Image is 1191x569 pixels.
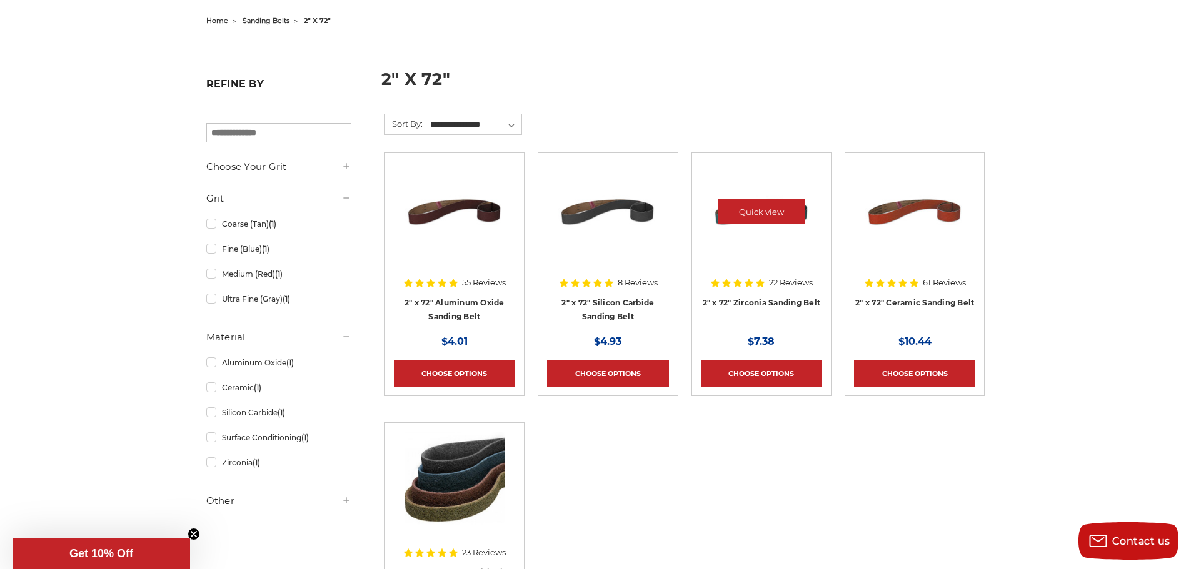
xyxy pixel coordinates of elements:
[206,427,351,448] a: Surface Conditioning
[428,116,521,134] select: Sort By:
[618,279,658,287] span: 8 Reviews
[898,335,932,347] span: $10.44
[275,269,283,279] span: (1)
[206,377,351,398] a: Ceramic
[278,408,285,417] span: (1)
[865,162,965,262] img: 2" x 72" Ceramic Pipe Sanding Belt
[381,71,985,97] h1: 2" x 72"
[286,358,294,367] span: (1)
[253,458,260,467] span: (1)
[394,360,515,387] a: Choose Options
[206,452,351,473] a: Zirconia
[561,298,654,322] a: 2" x 72" Silicon Carbide Sanding Belt
[254,383,261,392] span: (1)
[462,548,506,557] span: 23 Reviews
[701,162,822,283] a: 2" x 72" Zirconia Pipe Sanding Belt
[594,335,621,347] span: $4.93
[304,16,331,25] span: 2" x 72"
[405,162,505,262] img: 2" x 72" Aluminum Oxide Pipe Sanding Belt
[206,330,351,345] h5: Material
[703,298,821,307] a: 2" x 72" Zirconia Sanding Belt
[188,528,200,540] button: Close teaser
[441,335,468,347] span: $4.01
[262,244,269,254] span: (1)
[462,279,506,287] span: 55 Reviews
[394,432,515,553] a: 2"x72" Surface Conditioning Sanding Belts
[283,294,290,304] span: (1)
[206,352,351,374] a: Aluminum Oxide
[547,162,668,283] a: 2" x 72" Silicon Carbide File Belt
[923,279,966,287] span: 61 Reviews
[206,78,351,97] h5: Refine by
[206,288,351,310] a: Ultra Fine (Gray)
[1078,522,1178,560] button: Contact us
[748,335,775,347] span: $7.38
[405,432,505,532] img: 2"x72" Surface Conditioning Sanding Belts
[547,360,668,387] a: Choose Options
[206,213,351,235] a: Coarse (Tan)
[243,16,289,25] a: sanding belts
[1112,535,1170,547] span: Contact us
[301,433,309,442] span: (1)
[269,219,276,229] span: (1)
[769,279,813,287] span: 22 Reviews
[394,162,515,283] a: 2" x 72" Aluminum Oxide Pipe Sanding Belt
[206,191,351,206] h5: Grit
[405,298,505,322] a: 2" x 72" Aluminum Oxide Sanding Belt
[558,162,658,262] img: 2" x 72" Silicon Carbide File Belt
[711,162,812,262] img: 2" x 72" Zirconia Pipe Sanding Belt
[701,360,822,387] a: Choose Options
[718,199,805,224] a: Quick view
[13,538,190,569] div: Get 10% OffClose teaser
[854,162,975,283] a: 2" x 72" Ceramic Pipe Sanding Belt
[206,16,228,25] a: home
[854,360,975,387] a: Choose Options
[206,402,351,423] a: Silicon Carbide
[206,238,351,260] a: Fine (Blue)
[855,298,974,307] a: 2" x 72" Ceramic Sanding Belt
[206,159,351,174] h5: Choose Your Grit
[206,493,351,508] h5: Other
[206,263,351,285] a: Medium (Red)
[69,547,133,560] span: Get 10% Off
[385,114,423,133] label: Sort By:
